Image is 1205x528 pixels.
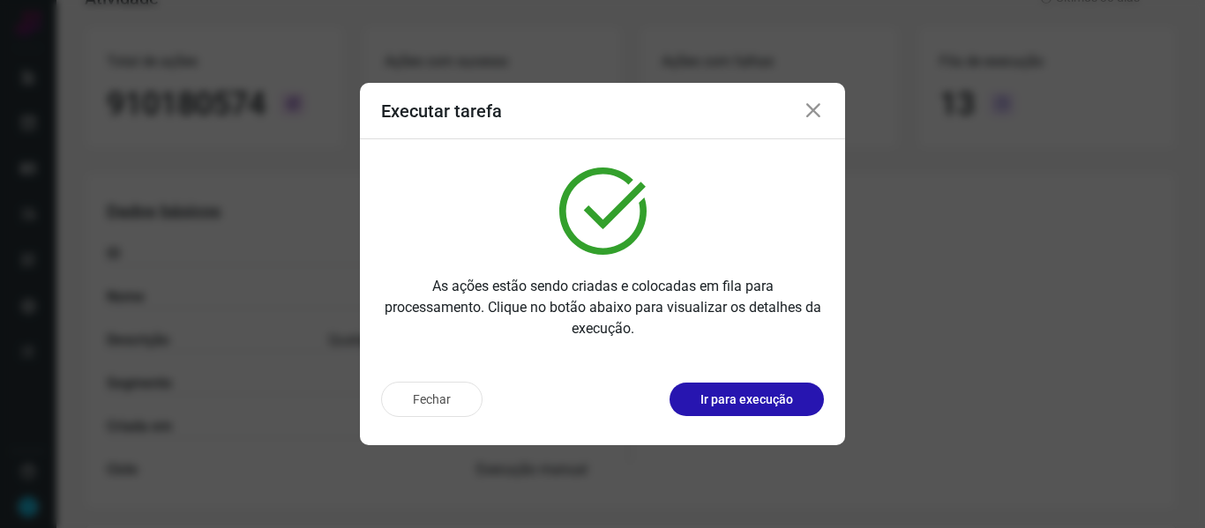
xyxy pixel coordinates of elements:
[381,382,483,417] button: Fechar
[700,390,793,409] p: Ir para execução
[559,167,647,255] img: verified.svg
[381,100,502,122] h3: Executar tarefa
[381,276,824,339] p: As ações estão sendo criadas e colocadas em fila para processamento. Clique no botão abaixo para ...
[670,383,824,416] button: Ir para execução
